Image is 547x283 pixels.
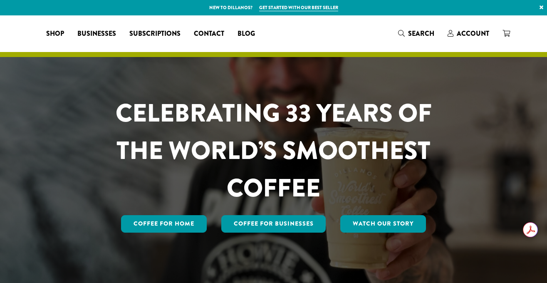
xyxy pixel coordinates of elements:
[129,29,181,39] span: Subscriptions
[40,27,71,40] a: Shop
[457,29,489,38] span: Account
[46,29,64,39] span: Shop
[340,215,426,233] a: Watch Our Story
[221,215,326,233] a: Coffee For Businesses
[91,94,456,207] h1: CELEBRATING 33 YEARS OF THE WORLD’S SMOOTHEST COFFEE
[238,29,255,39] span: Blog
[194,29,224,39] span: Contact
[121,215,207,233] a: Coffee for Home
[77,29,116,39] span: Businesses
[408,29,434,38] span: Search
[391,27,441,40] a: Search
[259,4,338,11] a: Get started with our best seller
